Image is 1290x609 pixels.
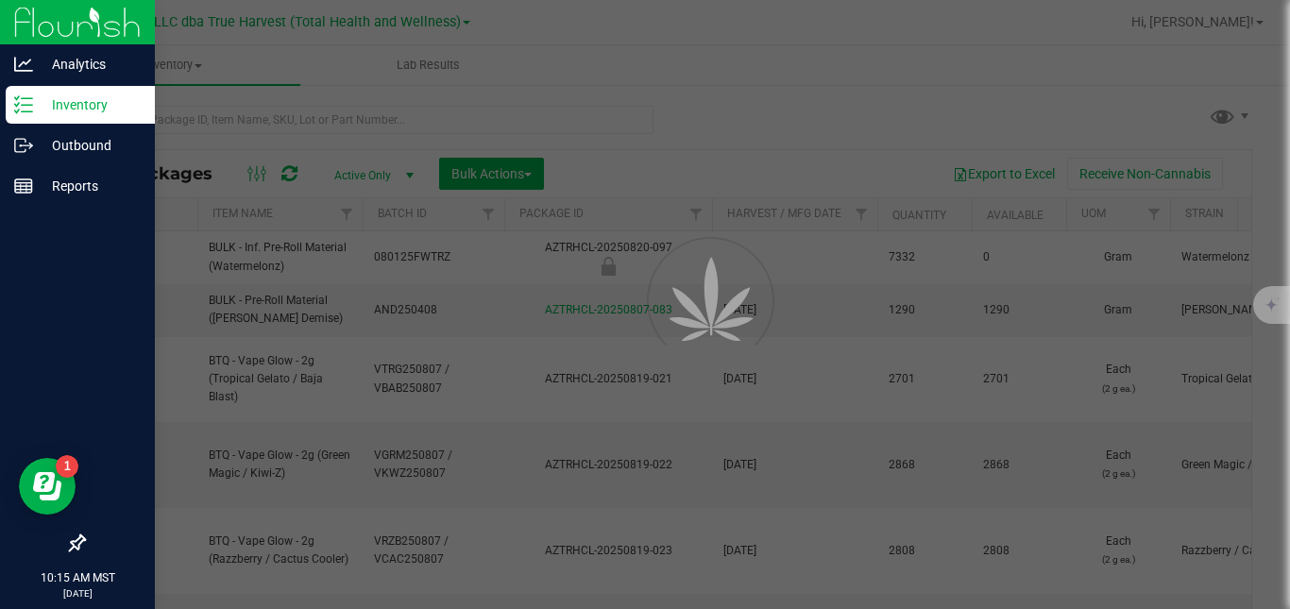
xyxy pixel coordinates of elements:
p: Inventory [33,93,146,116]
p: 10:15 AM MST [8,569,146,586]
p: [DATE] [8,586,146,601]
inline-svg: Reports [14,177,33,195]
iframe: Resource center [19,458,76,515]
inline-svg: Outbound [14,136,33,155]
iframe: Resource center unread badge [56,455,78,478]
p: Analytics [33,53,146,76]
p: Outbound [33,134,146,157]
inline-svg: Analytics [14,55,33,74]
p: Reports [33,175,146,197]
inline-svg: Inventory [14,95,33,114]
